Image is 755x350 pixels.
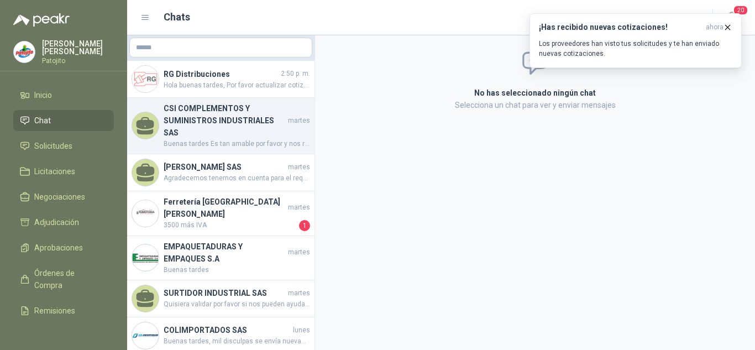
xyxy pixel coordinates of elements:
[722,8,742,28] button: 20
[288,247,310,258] span: martes
[13,85,114,106] a: Inicio
[164,139,310,149] span: Buenas tardes Es tan amable por favor y nos regala foto del dispensador
[13,13,70,27] img: Logo peakr
[529,13,742,68] button: ¡Has recibido nuevas cotizaciones!ahora Los proveedores han visto tus solicitudes y te han enviad...
[132,200,159,227] img: Company Logo
[132,322,159,349] img: Company Logo
[13,110,114,131] a: Chat
[288,116,310,126] span: martes
[164,102,286,139] h4: CSI COMPLEMENTOS Y SUMINISTROS INDUSTRIALES SAS
[13,135,114,156] a: Solicitudes
[132,66,159,92] img: Company Logo
[164,80,310,91] span: Hola buenas tardes, Por favor actualizar cotización
[34,242,83,254] span: Aprobaciones
[13,161,114,182] a: Licitaciones
[164,196,286,220] h4: Ferretería [GEOGRAPHIC_DATA][PERSON_NAME]
[127,191,314,236] a: Company LogoFerretería [GEOGRAPHIC_DATA][PERSON_NAME]martes3500 más IVA1
[34,267,103,291] span: Órdenes de Compra
[342,99,728,111] p: Selecciona un chat para ver y enviar mensajes
[127,98,314,154] a: CSI COMPLEMENTOS Y SUMINISTROS INDUSTRIALES SASmartesBuenas tardes Es tan amable por favor y nos ...
[164,173,310,184] span: Agradecemos tenernos en cuenta para el requerimiento, solo distribuimos Balanzas analíticas espec...
[164,324,291,336] h4: COLIMPORTADOS SAS
[34,114,51,127] span: Chat
[164,9,190,25] h1: Chats
[13,263,114,296] a: Órdenes de Compra
[13,300,114,321] a: Remisiones
[281,69,310,79] span: 2:50 p. m.
[42,40,114,55] p: [PERSON_NAME] [PERSON_NAME]
[127,61,314,98] a: Company LogoRG Distribuciones2:50 p. m.Hola buenas tardes, Por favor actualizar cotización
[164,68,279,80] h4: RG Distribuciones
[299,220,310,231] span: 1
[164,161,286,173] h4: [PERSON_NAME] SAS
[539,23,701,32] h3: ¡Has recibido nuevas cotizaciones!
[164,220,297,231] span: 3500 más IVA
[42,58,114,64] p: Patojito
[706,23,723,32] span: ahora
[13,212,114,233] a: Adjudicación
[127,236,314,280] a: Company LogoEMPAQUETADURAS Y EMPAQUES S.AmartesBuenas tardes
[164,287,286,299] h4: SURTIDOR INDUSTRIAL SAS
[34,305,75,317] span: Remisiones
[288,202,310,213] span: martes
[164,241,286,265] h4: EMPAQUETADURAS Y EMPAQUES S.A
[733,5,748,15] span: 20
[34,191,85,203] span: Negociaciones
[164,299,310,310] span: Quisiera validar por favor si nos pueden ayudar con esta compra
[13,186,114,207] a: Negociaciones
[539,39,732,59] p: Los proveedores han visto tus solicitudes y te han enviado nuevas cotizaciones.
[164,336,310,347] span: Buenas tardes, mil disculpas se envía nuevamente la cotización de la manguera y se envía las imág...
[34,89,52,101] span: Inicio
[13,237,114,258] a: Aprobaciones
[34,140,72,152] span: Solicitudes
[127,154,314,191] a: [PERSON_NAME] SASmartesAgradecemos tenernos en cuenta para el requerimiento, solo distribuimos Ba...
[293,325,310,336] span: lunes
[288,162,310,173] span: martes
[132,244,159,271] img: Company Logo
[127,280,314,317] a: SURTIDOR INDUSTRIAL SASmartesQuisiera validar por favor si nos pueden ayudar con esta compra
[288,288,310,299] span: martes
[342,87,728,99] h2: No has seleccionado ningún chat
[14,41,35,62] img: Company Logo
[34,216,79,228] span: Adjudicación
[34,165,75,177] span: Licitaciones
[164,265,310,275] span: Buenas tardes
